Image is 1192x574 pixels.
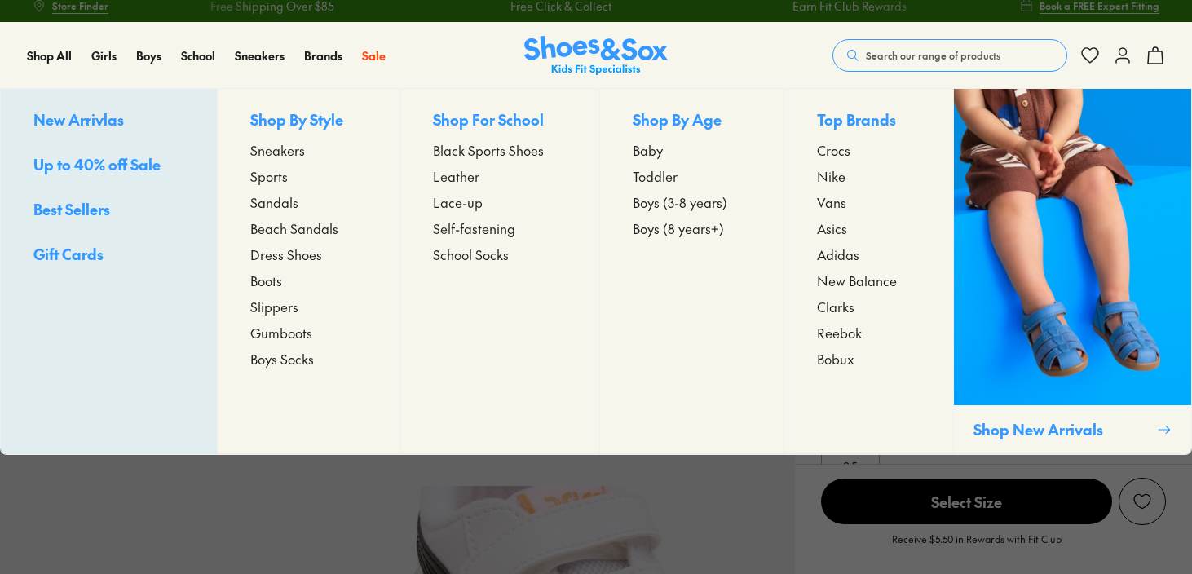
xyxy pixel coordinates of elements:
p: Shop New Arrivals [973,418,1150,440]
a: Vans [817,192,920,212]
span: Up to 40% off Sale [33,154,161,174]
a: Brands [304,47,342,64]
span: Toddler [633,166,678,186]
span: Black Sports Shoes [433,140,544,160]
span: Asics [817,219,847,238]
a: Sneakers [250,140,367,160]
a: Black Sports Shoes [433,140,567,160]
a: Slippers [250,297,367,316]
a: Boots [250,271,367,290]
span: Beach Sandals [250,219,338,238]
button: Search our range of products [832,39,1067,72]
span: Self-fastening [433,219,515,238]
span: Crocs [817,140,850,160]
span: Sandals [250,192,298,212]
span: Vans [817,192,846,212]
span: Sneakers [250,140,305,160]
span: Select Size [821,479,1112,524]
a: Adidas [817,245,920,264]
a: Clarks [817,297,920,316]
a: Crocs [817,140,920,160]
a: Girls [91,47,117,64]
a: Sale [362,47,386,64]
a: Lace-up [433,192,567,212]
span: Baby [633,140,663,160]
span: Leather [433,166,479,186]
span: Boys (3-8 years) [633,192,727,212]
p: Top Brands [817,108,920,134]
span: Clarks [817,297,854,316]
a: Baby [633,140,751,160]
a: Toddler [633,166,751,186]
a: Sandals [250,192,367,212]
span: Boys Socks [250,349,314,369]
span: Reebok [817,323,862,342]
a: Boys (8 years+) [633,219,751,238]
a: New Balance [817,271,920,290]
span: Dress Shoes [250,245,322,264]
button: Select Size [821,478,1112,525]
a: School [181,47,215,64]
a: Reebok [817,323,920,342]
span: Slippers [250,297,298,316]
a: School Socks [433,245,567,264]
a: Sports [250,166,367,186]
a: Leather [433,166,567,186]
a: Boys Socks [250,349,367,369]
span: Bobux [817,349,854,369]
span: Search our range of products [866,48,1000,63]
a: Bobux [817,349,920,369]
span: Adidas [817,245,859,264]
span: Gift Cards [33,244,104,264]
span: Lace-up [433,192,483,212]
a: Shop New Arrivals [953,89,1191,454]
p: Shop For School [433,108,567,134]
a: Boys (3-8 years) [633,192,751,212]
a: Asics [817,219,920,238]
span: Boys (8 years+) [633,219,724,238]
span: 05 [842,457,858,476]
p: Shop By Style [250,108,367,134]
p: Shop By Age [633,108,751,134]
a: Dress Shoes [250,245,367,264]
a: New Arrivlas [33,108,184,134]
a: Shop All [27,47,72,64]
span: Sports [250,166,288,186]
img: SNS_Logo_Responsive.svg [524,36,668,76]
span: New Arrivlas [33,109,124,130]
span: New Balance [817,271,897,290]
span: School Socks [433,245,509,264]
a: Beach Sandals [250,219,367,238]
span: Boots [250,271,282,290]
span: Gumboots [250,323,312,342]
button: Add to Wishlist [1119,478,1166,525]
a: Self-fastening [433,219,567,238]
a: Nike [817,166,920,186]
a: Gift Cards [33,243,184,268]
span: Nike [817,166,845,186]
span: Best Sellers [33,199,110,219]
a: Up to 40% off Sale [33,153,184,179]
a: Shoes & Sox [524,36,668,76]
a: Best Sellers [33,198,184,223]
a: Sneakers [235,47,285,64]
p: Receive $5.50 in Rewards with Fit Club [892,532,1062,561]
a: Gumboots [250,323,367,342]
a: Boys [136,47,161,64]
img: SNS_WEBASSETS_CollectionHero_ShopBoys_1280x1600_2.png [954,89,1191,405]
